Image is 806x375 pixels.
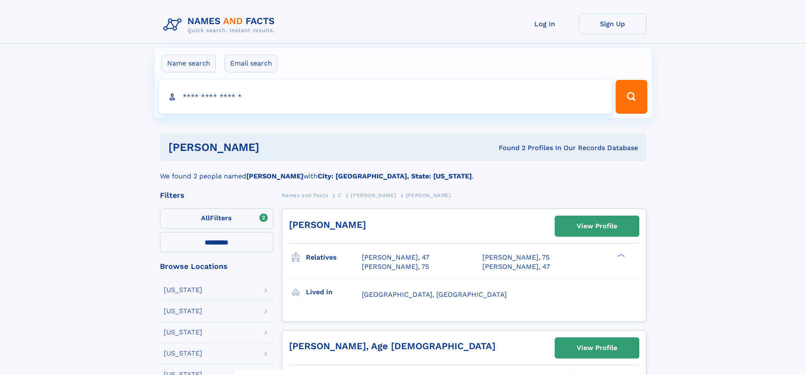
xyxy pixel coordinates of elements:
[289,341,495,351] a: [PERSON_NAME], Age [DEMOGRAPHIC_DATA]
[351,192,396,198] span: [PERSON_NAME]
[282,190,328,200] a: Names and Facts
[164,350,202,357] div: [US_STATE]
[246,172,303,180] b: [PERSON_NAME]
[351,190,396,200] a: [PERSON_NAME]
[338,190,341,200] a: C
[160,14,282,36] img: Logo Names and Facts
[160,208,273,229] label: Filters
[338,192,341,198] span: C
[579,14,646,34] a: Sign Up
[362,290,507,298] span: [GEOGRAPHIC_DATA], [GEOGRAPHIC_DATA]
[379,143,638,153] div: Found 2 Profiles In Our Records Database
[362,262,429,271] a: [PERSON_NAME], 75
[406,192,451,198] span: [PERSON_NAME]
[160,161,646,181] div: We found 2 people named with .
[555,338,639,358] a: View Profile
[511,14,579,34] a: Log In
[164,287,202,293] div: [US_STATE]
[306,250,362,265] h3: Relatives
[577,338,617,358] div: View Profile
[225,55,278,72] label: Email search
[164,329,202,336] div: [US_STATE]
[318,172,472,180] b: City: [GEOGRAPHIC_DATA], State: [US_STATE]
[289,219,366,230] a: [PERSON_NAME]
[362,253,429,262] a: [PERSON_NAME], 47
[577,216,617,236] div: View Profile
[482,262,550,271] a: [PERSON_NAME], 47
[168,142,379,153] h1: [PERSON_NAME]
[162,55,216,72] label: Name search
[159,80,612,114] input: search input
[160,263,273,270] div: Browse Locations
[160,192,273,199] div: Filters
[164,308,202,315] div: [US_STATE]
[201,214,210,222] span: All
[306,285,362,299] h3: Lived in
[555,216,639,236] a: View Profile
[616,80,647,114] button: Search Button
[482,253,550,262] a: [PERSON_NAME], 75
[615,253,625,258] div: ❯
